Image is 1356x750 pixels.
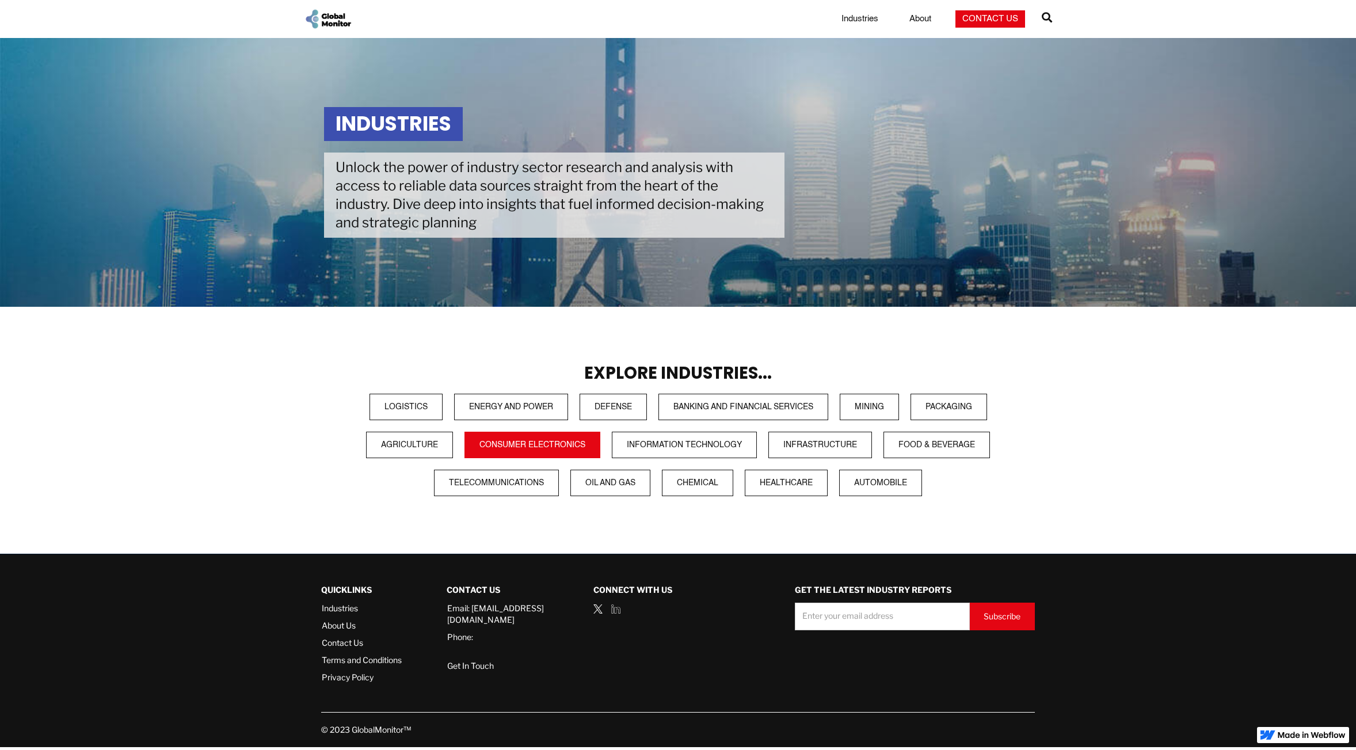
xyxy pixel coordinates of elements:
a: Contact Us [322,637,402,649]
a: Privacy Policy [322,672,402,683]
strong: Contact Us [447,585,500,595]
img: Made in Webflow [1278,732,1346,738]
a: Industries [835,13,885,25]
a: Email: [EMAIL_ADDRESS][DOMAIN_NAME] [447,603,559,626]
a: Get In Touch [447,649,494,672]
a: Information Technology [612,432,757,458]
a: Industries [322,603,402,614]
a: Automobile [839,470,922,496]
a: Consumer Electronics [464,432,600,458]
a: About Us [322,620,402,631]
span:  [1042,9,1052,25]
a: Telecommunications [434,470,559,496]
a: Banking and Financial Services [658,394,828,420]
h3: Explore Industries... [324,364,1032,383]
input: Subscribe [970,603,1035,630]
div: © 2023 GlobalMonitor™ [321,724,1035,736]
a: Agriculture [366,432,453,458]
strong: GET THE LATEST INDUSTRY REPORTS [795,585,951,595]
h1: Industries [324,107,463,141]
a:  [1042,7,1052,31]
a: Contact Us [955,10,1025,28]
a: Healthcare [745,470,828,496]
a: Phone: [447,631,473,643]
a: Logistics [370,394,443,420]
a: home [304,8,352,30]
a: Infrastructure [768,432,872,458]
a: Defense [580,394,647,420]
div: Unlock the power of industry sector research and analysis with access to reliable data sources st... [324,153,784,238]
strong: Connect with us [593,585,672,595]
a: About [902,13,938,25]
a: Mining [840,394,899,420]
div: QUICKLINKS [321,577,402,603]
a: Food & Beverage [883,432,990,458]
form: Demo Request [795,603,1035,630]
a: Terms and Conditions [322,654,402,666]
input: Enter your email address [795,603,970,630]
a: Oil and Gas [570,470,650,496]
a: Chemical [662,470,733,496]
a: Packaging [911,394,987,420]
a: Energy and Power [454,394,568,420]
